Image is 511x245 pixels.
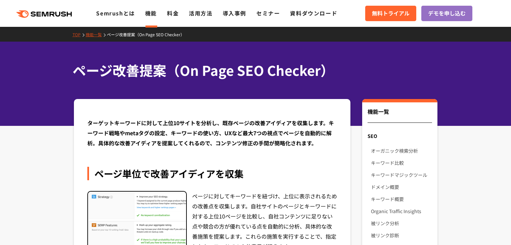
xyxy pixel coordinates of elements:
[451,219,504,238] iframe: Help widget launcher
[371,181,432,193] a: ドメイン概要
[107,32,189,37] a: ページ改善提案（On Page SEO Checker）
[86,32,107,37] a: 機能一覧
[189,9,212,17] a: 活用方法
[87,167,337,180] div: ページ単位で改善アイディアを収集
[167,9,179,17] a: 料金
[371,169,432,181] a: キーワードマジックツール
[96,9,135,17] a: Semrushとは
[371,157,432,169] a: キーワード比較
[362,130,437,142] div: SEO
[256,9,280,17] a: セミナー
[421,6,472,21] a: デモを申し込む
[365,6,416,21] a: 無料トライアル
[145,9,157,17] a: 機能
[73,60,432,80] h1: ページ改善提案（On Page SEO Checker）
[428,9,466,18] span: デモを申し込む
[372,9,410,18] span: 無料トライアル
[371,145,432,157] a: オーガニック検索分析
[290,9,337,17] a: 資料ダウンロード
[87,118,337,148] div: ターゲットキーワードに対して上位10サイトを分析し、既存ページの改善アイディアを収集します。キーワード戦略やmetaタグの設定、キーワードの使い方、UXなど最大7つの視点でページを自動的に解析。...
[371,205,432,217] a: Organic Traffic Insights
[368,107,432,123] div: 機能一覧
[371,229,432,241] a: 被リンク診断
[371,217,432,229] a: 被リンク分析
[223,9,246,17] a: 導入事例
[371,193,432,205] a: キーワード概要
[73,32,86,37] a: TOP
